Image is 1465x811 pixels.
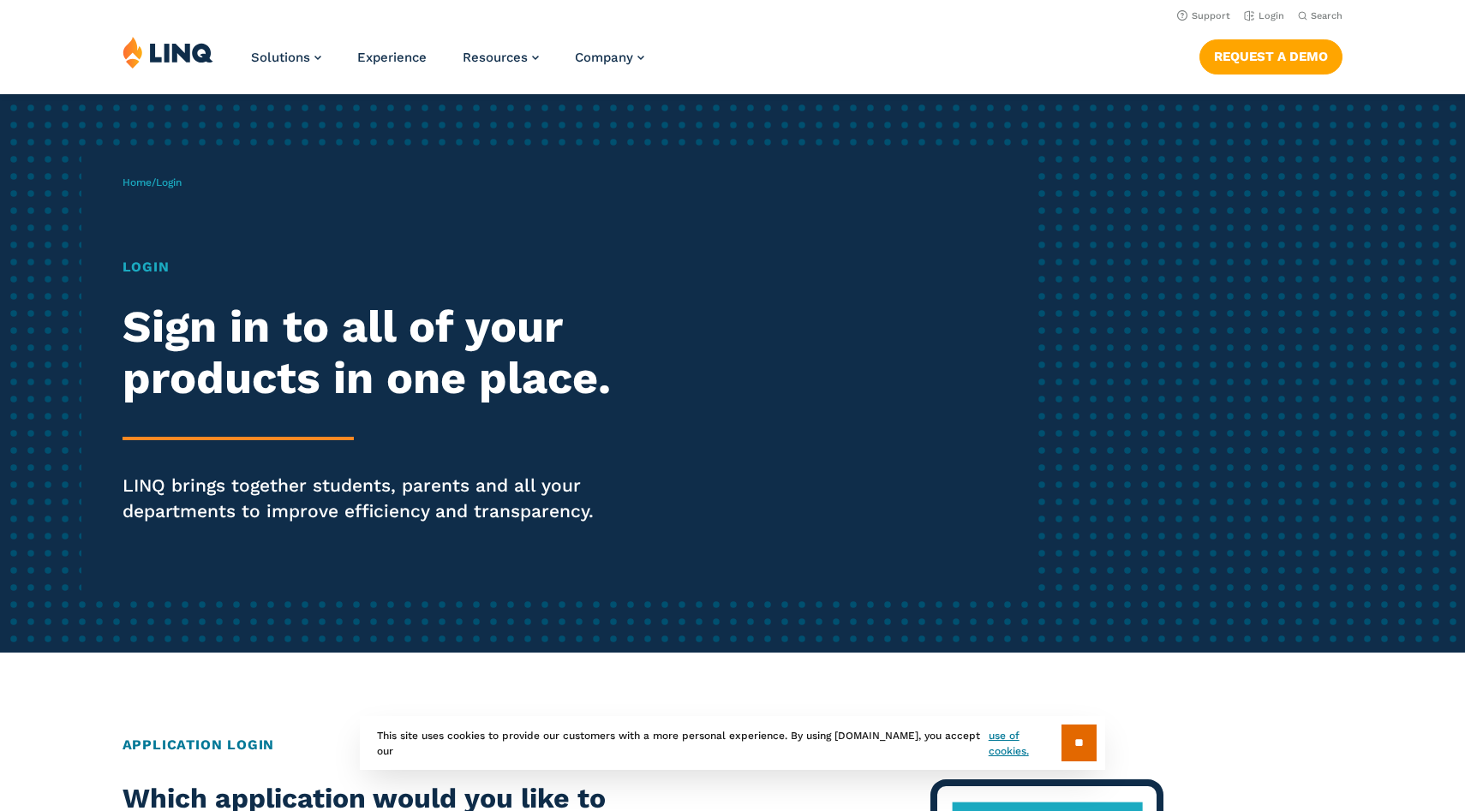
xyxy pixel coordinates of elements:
nav: Primary Navigation [251,36,644,92]
a: Login [1244,10,1284,21]
span: Login [156,176,182,188]
a: Request a Demo [1199,39,1342,74]
p: LINQ brings together students, parents and all your departments to improve efficiency and transpa... [123,473,687,524]
a: Resources [463,50,539,65]
a: Support [1177,10,1230,21]
span: Solutions [251,50,310,65]
a: Experience [357,50,427,65]
span: / [123,176,182,188]
h2: Application Login [123,735,1343,755]
span: Company [575,50,633,65]
a: Home [123,176,152,188]
button: Open Search Bar [1298,9,1342,22]
a: use of cookies. [989,728,1061,759]
span: Search [1311,10,1342,21]
span: Resources [463,50,528,65]
a: Solutions [251,50,321,65]
h2: Sign in to all of your products in one place. [123,301,687,404]
h1: Login [123,257,687,277]
a: Company [575,50,644,65]
img: LINQ | K‑12 Software [123,36,213,69]
div: This site uses cookies to provide our customers with a more personal experience. By using [DOMAIN... [360,716,1105,770]
nav: Button Navigation [1199,36,1342,74]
